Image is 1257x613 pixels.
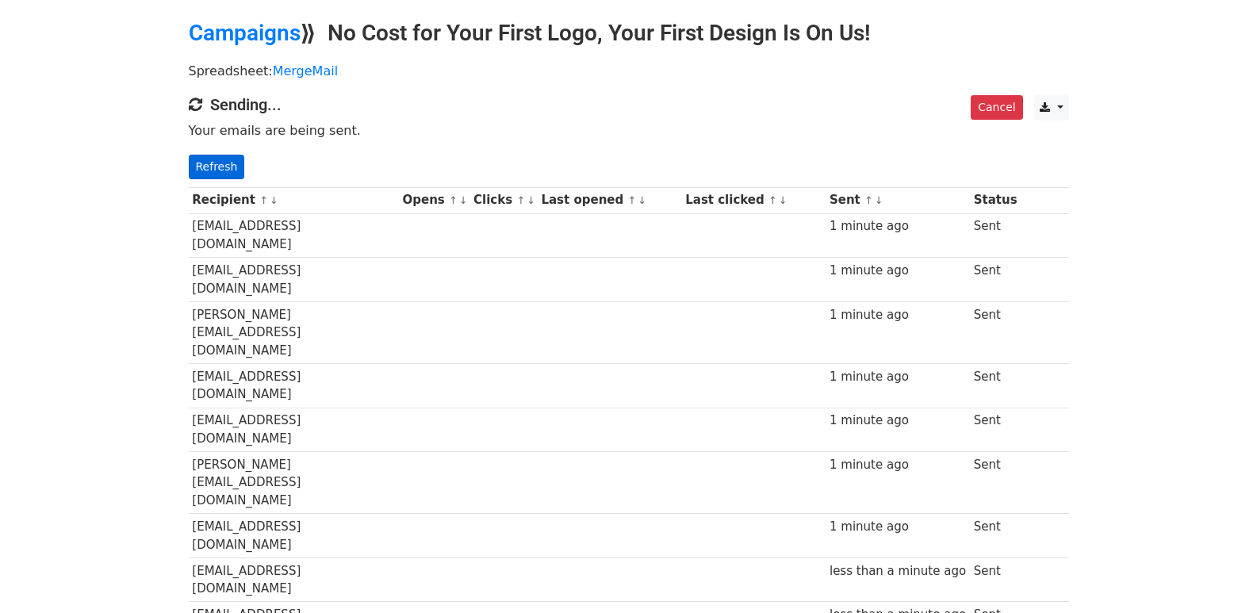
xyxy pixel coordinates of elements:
a: ↑ [768,194,777,206]
td: Sent [970,514,1021,558]
div: 1 minute ago [830,306,966,324]
div: 1 minute ago [830,412,966,430]
a: ↑ [516,194,525,206]
a: ↑ [864,194,873,206]
a: ↑ [449,194,458,206]
td: Sent [970,408,1021,452]
td: [EMAIL_ADDRESS][DOMAIN_NAME] [189,408,399,452]
td: [EMAIL_ADDRESS][DOMAIN_NAME] [189,363,399,408]
td: [PERSON_NAME][EMAIL_ADDRESS][DOMAIN_NAME] [189,301,399,363]
a: ↓ [779,194,788,206]
td: [PERSON_NAME][EMAIL_ADDRESS][DOMAIN_NAME] [189,452,399,514]
th: Recipient [189,187,399,213]
a: Cancel [971,95,1022,120]
iframe: Chat Widget [1178,537,1257,613]
a: ↓ [527,194,535,206]
div: 1 minute ago [830,518,966,536]
th: Opens [399,187,470,213]
th: Status [970,187,1021,213]
td: [EMAIL_ADDRESS][DOMAIN_NAME] [189,213,399,258]
td: [EMAIL_ADDRESS][DOMAIN_NAME] [189,557,399,602]
a: MergeMail [273,63,338,79]
p: Spreadsheet: [189,63,1069,79]
a: ↑ [259,194,268,206]
td: Sent [970,301,1021,363]
td: Sent [970,213,1021,258]
a: ↑ [627,194,636,206]
th: Last opened [538,187,682,213]
div: less than a minute ago [830,562,966,580]
td: Sent [970,452,1021,514]
a: ↓ [459,194,468,206]
a: ↓ [875,194,883,206]
h2: ⟫ No Cost for Your First Logo, Your First Design Is On Us! [189,20,1069,47]
div: 1 minute ago [830,262,966,280]
div: 1 minute ago [830,368,966,386]
p: Your emails are being sent. [189,122,1069,139]
h4: Sending... [189,95,1069,114]
div: 1 minute ago [830,217,966,236]
td: Sent [970,557,1021,602]
a: ↓ [638,194,646,206]
a: Campaigns [189,20,301,46]
td: [EMAIL_ADDRESS][DOMAIN_NAME] [189,258,399,302]
th: Sent [826,187,970,213]
td: Sent [970,363,1021,408]
th: Clicks [469,187,537,213]
td: [EMAIL_ADDRESS][DOMAIN_NAME] [189,514,399,558]
td: Sent [970,258,1021,302]
th: Last clicked [681,187,826,213]
a: Refresh [189,155,245,179]
a: ↓ [270,194,278,206]
div: 1 minute ago [830,456,966,474]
